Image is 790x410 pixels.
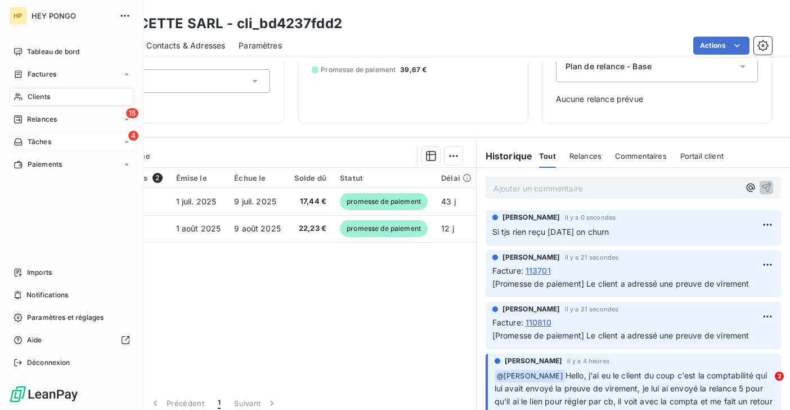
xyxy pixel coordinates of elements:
[680,151,724,161] span: Portail client
[492,227,609,237] span: Si tjs rien reçu [DATE] on churn
[752,372,779,399] iframe: Intercom live chat
[565,254,619,261] span: il y a 21 secondes
[9,264,134,282] a: Imports
[234,197,276,206] span: 9 juil. 2025
[9,110,134,128] a: 15Relances
[27,313,104,323] span: Paramètres et réglages
[28,137,51,147] span: Tâches
[152,173,163,183] span: 2
[9,65,134,83] a: Factures
[176,224,221,233] span: 1 août 2025
[28,159,62,170] span: Paiements
[32,11,113,20] span: HEY PONGO
[9,43,134,61] a: Tableau de bord
[9,88,134,106] a: Clients
[27,358,70,368] span: Déconnexion
[441,173,472,182] div: Délai
[502,212,560,222] span: [PERSON_NAME]
[234,173,281,182] div: Échue le
[9,309,134,327] a: Paramètres et réglages
[526,317,551,328] span: 110810
[146,40,225,51] span: Contacts & Adresses
[321,65,396,75] span: Promesse de paiement
[128,131,138,141] span: 4
[569,151,602,161] span: Relances
[492,265,523,277] span: Facture :
[126,108,138,118] span: 15
[340,173,428,182] div: Statut
[539,151,556,161] span: Tout
[492,279,749,288] span: [Promesse de paiement] Le client a adressé une preuve de virement
[294,223,326,234] span: 22,23 €
[502,252,560,262] span: [PERSON_NAME]
[340,220,428,237] span: promesse de paiement
[505,356,563,366] span: [PERSON_NAME]
[9,385,79,403] img: Logo LeanPay
[27,268,52,278] span: Imports
[693,37,749,55] button: Actions
[477,149,533,163] h6: Historique
[775,372,784,381] span: 2
[176,173,221,182] div: Émise le
[556,93,758,105] span: Aucune relance prévue
[294,196,326,207] span: 17,44 €
[400,65,427,75] span: 39,67 €
[239,40,282,51] span: Paramètres
[176,197,217,206] span: 1 juil. 2025
[441,197,456,206] span: 43 j
[26,290,68,300] span: Notifications
[9,133,134,151] a: 4Tâches
[567,358,609,364] span: il y a 4 heures
[492,317,523,328] span: Facture :
[27,47,79,57] span: Tableau de bord
[218,398,221,409] span: 1
[565,214,616,221] span: il y a 0 secondes
[565,306,619,313] span: il y a 21 secondes
[565,61,652,72] span: Plan de relance - Base
[9,155,134,173] a: Paiements
[492,331,749,340] span: [Promesse de paiement] Le client a adressé une preuve de virement
[9,7,27,25] div: HP
[9,331,134,349] a: Aide
[526,265,551,277] span: 113701
[495,370,565,383] span: @ [PERSON_NAME]
[441,224,454,233] span: 12 j
[27,114,57,124] span: Relances
[99,14,342,34] h3: LA RECETTE SARL - cli_bd4237fdd2
[28,69,56,79] span: Factures
[340,193,428,210] span: promesse de paiement
[234,224,281,233] span: 9 août 2025
[28,92,50,102] span: Clients
[27,335,42,345] span: Aide
[502,304,560,314] span: [PERSON_NAME]
[294,173,326,182] div: Solde dû
[615,151,667,161] span: Commentaires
